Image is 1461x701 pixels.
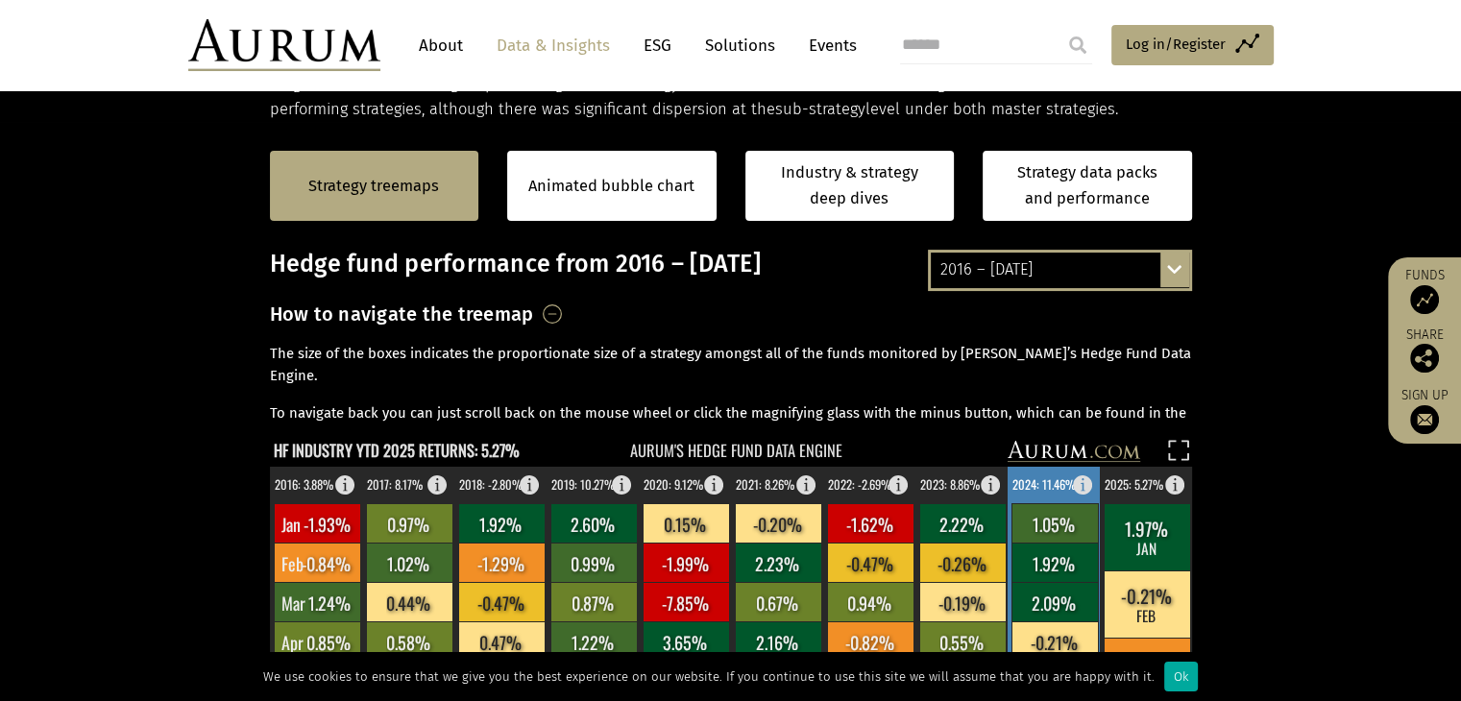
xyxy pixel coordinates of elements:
[487,28,620,63] a: Data & Insights
[745,151,955,221] a: Industry & strategy deep dives
[799,28,857,63] a: Events
[1398,267,1451,314] a: Funds
[270,298,534,330] h3: How to navigate the treemap
[1410,405,1439,434] img: Sign up to our newsletter
[1410,285,1439,314] img: Access Funds
[1059,26,1097,64] input: Submit
[931,253,1189,287] div: 2016 – [DATE]
[188,19,380,71] img: Aurum
[308,174,439,199] a: Strategy treemaps
[775,100,865,118] span: sub-strategy
[270,343,1192,425] div: The size of the boxes indicates the proportionate size of a strategy amongst all of the funds mon...
[1164,662,1198,691] div: Ok
[528,174,694,199] a: Animated bubble chart
[409,28,473,63] a: About
[1111,25,1274,65] a: Log in/Register
[1410,344,1439,373] img: Share this post
[695,28,785,63] a: Solutions
[1126,33,1226,56] span: Log in/Register
[983,151,1192,221] a: Strategy data packs and performance
[1398,387,1451,434] a: Sign up
[634,28,681,63] a: ESG
[270,402,1192,448] p: To navigate back you can just scroll back on the mouse wheel or click the magnifying glass with t...
[270,250,1192,278] h3: Hedge fund performance from 2016 – [DATE]
[1398,328,1451,373] div: Share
